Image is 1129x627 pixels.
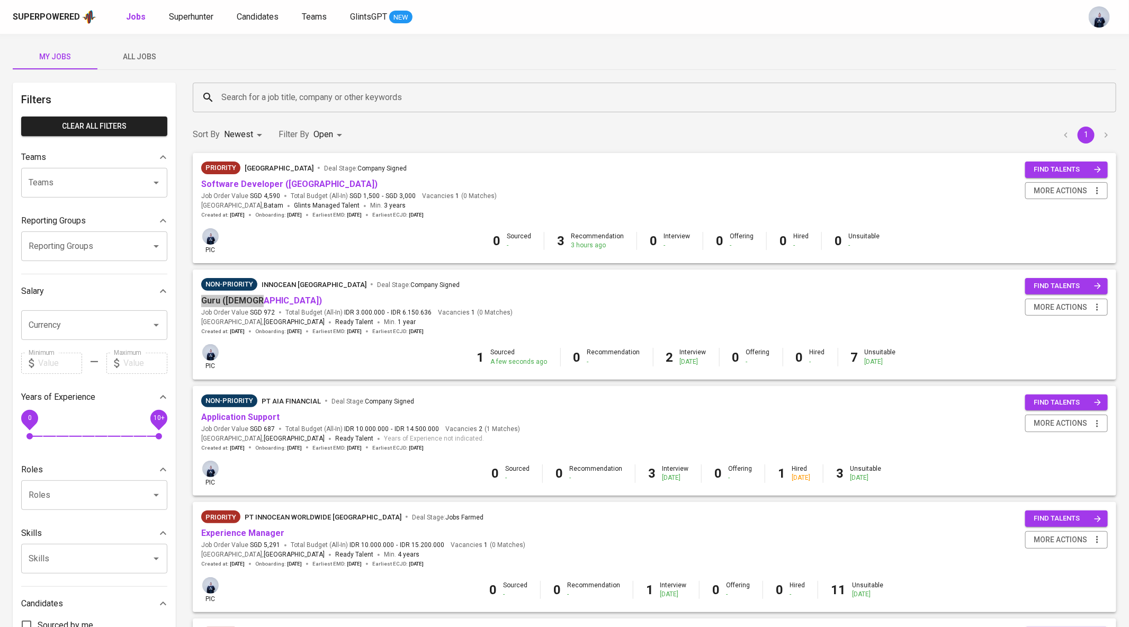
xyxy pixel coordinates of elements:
span: Innocean [GEOGRAPHIC_DATA] [262,281,366,289]
span: [DATE] [347,560,362,568]
span: PT AIA FINANCIAL [262,397,321,405]
div: - [728,473,752,482]
img: annisa@glints.com [202,461,219,477]
span: Clear All filters [30,120,159,133]
div: Years of Experience [21,387,167,408]
span: Created at : [201,444,245,452]
p: Sort By [193,128,220,141]
div: - [793,241,809,250]
div: Interview [664,232,690,250]
span: [GEOGRAPHIC_DATA] , [201,201,283,211]
div: pic [201,343,220,371]
b: 0 [555,466,563,481]
div: Newest [224,125,266,145]
span: [GEOGRAPHIC_DATA] [264,434,325,444]
span: 1 [482,541,488,550]
span: Min. [384,551,419,558]
a: Candidates [237,11,281,24]
div: Interview [662,464,688,482]
a: Experience Manager [201,528,284,538]
div: [DATE] [865,357,896,366]
span: Earliest EMD : [312,444,362,452]
span: Superhunter [169,12,213,22]
b: 0 [835,234,842,248]
div: Sourced [505,464,530,482]
span: [DATE] [409,328,424,335]
span: 4 years [398,551,419,558]
span: Earliest ECJD : [372,211,424,219]
div: Interview [680,348,706,366]
div: Open [313,125,346,145]
span: Candidates [237,12,279,22]
span: Non-Priority [201,279,257,290]
div: pic [201,227,220,255]
span: Job Order Value [201,541,280,550]
span: - [387,308,389,317]
img: annisa@glints.com [202,577,219,594]
span: Onboarding : [255,328,302,335]
span: Vacancies ( 1 Matches ) [445,425,520,434]
span: Earliest ECJD : [372,328,424,335]
span: SGD 5,291 [250,541,280,550]
p: Reporting Groups [21,214,86,227]
span: Total Budget (All-In) [285,308,432,317]
div: - [810,357,825,366]
input: Value [123,353,167,374]
span: find talents [1034,513,1101,525]
p: Newest [224,128,253,141]
span: Vacancies ( 0 Matches ) [438,308,513,317]
a: Superhunter [169,11,216,24]
span: more actions [1034,301,1087,314]
span: [DATE] [230,211,245,219]
span: Open [313,129,333,139]
b: 0 [574,350,581,365]
div: - [726,590,750,599]
div: Unsuitable [848,232,880,250]
span: [DATE] [230,444,245,452]
img: annisa@glints.com [202,228,219,245]
b: 0 [489,583,497,597]
div: - [790,590,805,599]
span: [GEOGRAPHIC_DATA] [245,164,313,172]
div: Sufficient Talents in Pipeline [201,395,257,407]
b: 0 [716,234,723,248]
div: Sufficient Talents in Pipeline [201,278,257,291]
span: Created at : [201,211,245,219]
span: - [382,192,383,201]
span: Deal Stage : [377,281,460,289]
div: - [746,357,770,366]
span: 1 year [398,318,416,326]
p: Skills [21,527,42,540]
p: Teams [21,151,46,164]
div: A few seconds ago [491,357,548,366]
div: [DATE] [792,473,810,482]
span: Ready Talent [335,318,373,326]
div: Recommendation [587,348,640,366]
span: [DATE] [287,560,302,568]
b: 7 [851,350,858,365]
span: 2 [477,425,482,434]
span: Ready Talent [335,435,373,442]
span: Deal Stage : [324,165,407,172]
span: 1 [454,192,459,201]
span: IDR 6.150.636 [391,308,432,317]
span: more actions [1034,417,1087,430]
p: Filter By [279,128,309,141]
p: Candidates [21,597,63,610]
span: [DATE] [409,211,424,219]
span: 0 [28,414,31,422]
span: Non-Priority [201,396,257,406]
button: Open [149,175,164,190]
b: 0 [712,583,720,597]
span: SGD 972 [250,308,275,317]
span: [GEOGRAPHIC_DATA] [264,550,325,560]
b: 0 [732,350,740,365]
span: GlintsGPT [350,12,387,22]
span: find talents [1034,280,1101,292]
div: Teams [21,147,167,168]
span: IDR 3.000.000 [344,308,385,317]
span: All Jobs [104,50,176,64]
b: 0 [776,583,783,597]
div: - [730,241,754,250]
span: Onboarding : [255,560,302,568]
